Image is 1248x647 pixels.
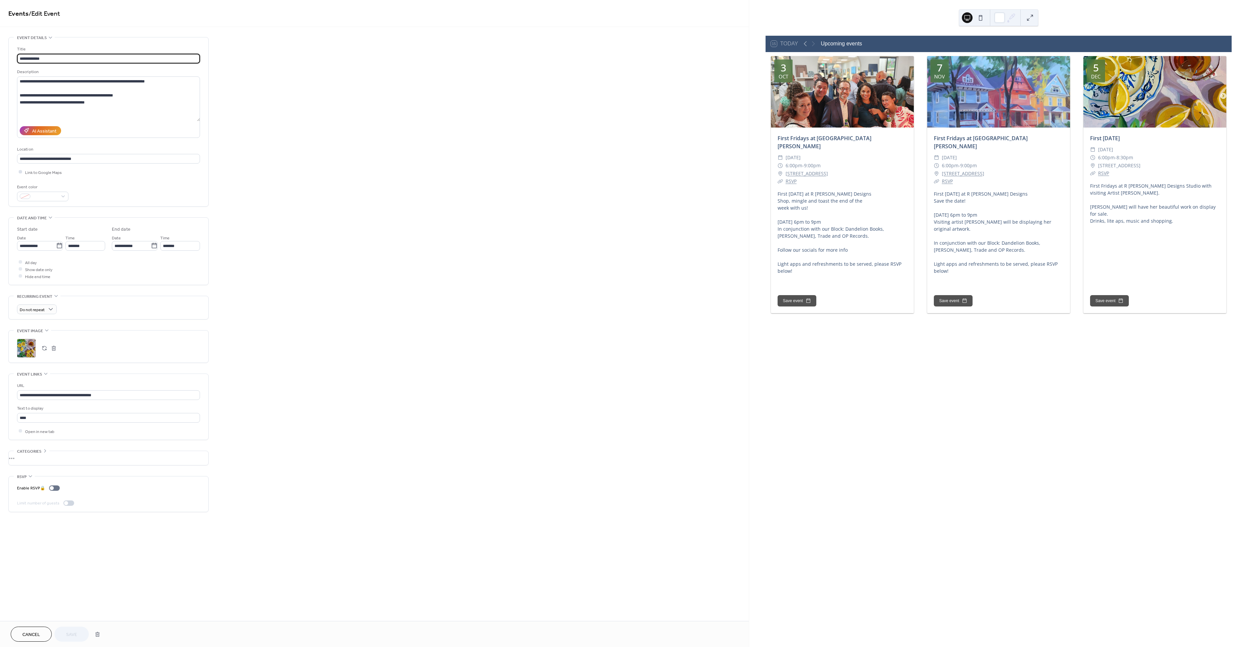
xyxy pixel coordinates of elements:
[25,273,50,280] span: Hide end time
[32,128,56,135] div: AI Assistant
[1090,295,1129,306] button: Save event
[17,382,199,389] div: URL
[1116,154,1133,162] span: 8:30pm
[942,170,984,178] a: [STREET_ADDRESS]
[17,473,27,480] span: RSVP
[934,162,939,170] div: ​
[934,154,939,162] div: ​
[937,63,943,73] div: 7
[17,34,47,41] span: Event details
[934,177,939,185] div: ​
[20,306,45,313] span: Do not repeat
[786,162,802,170] span: 6:00pm
[17,215,47,222] span: Date and time
[942,154,957,162] span: [DATE]
[786,170,828,178] a: [STREET_ADDRESS]
[786,154,801,162] span: [DATE]
[17,293,52,300] span: Recurring event
[934,135,1028,150] a: First Fridays at [GEOGRAPHIC_DATA][PERSON_NAME]
[1093,63,1099,73] div: 5
[1115,154,1116,162] span: -
[778,170,783,178] div: ​
[65,234,75,241] span: Time
[17,448,41,455] span: Categories
[778,177,783,185] div: ​
[942,178,953,184] a: RSVP
[942,162,959,170] span: 6:00pm
[1098,170,1109,176] a: RSVP
[17,146,199,153] div: Location
[802,162,804,170] span: -
[1091,74,1100,79] div: Dec
[17,46,199,53] div: Title
[1098,162,1140,170] span: [STREET_ADDRESS]
[1090,154,1095,162] div: ​
[786,178,797,184] a: RSVP
[8,7,29,20] a: Events
[29,7,60,20] span: / Edit Event
[20,126,61,135] button: AI Assistant
[17,328,43,335] span: Event image
[1090,146,1095,154] div: ​
[934,295,973,306] button: Save event
[821,40,862,48] div: Upcoming events
[25,266,52,273] span: Show date only
[25,259,37,266] span: All day
[25,169,62,176] span: Link to Google Maps
[934,170,939,178] div: ​
[17,500,59,507] div: Limit number of guests
[804,162,821,170] span: 9:00pm
[779,74,788,79] div: Oct
[1090,169,1095,177] div: ​
[17,339,36,358] div: ;
[778,295,816,306] button: Save event
[934,74,945,79] div: Nov
[17,371,42,378] span: Event links
[112,234,121,241] span: Date
[17,68,199,75] div: Description
[1090,162,1095,170] div: ​
[11,627,52,642] button: Cancel
[17,405,199,412] div: Text to display
[927,190,1070,281] div: First [DATE] at R [PERSON_NAME] Designs Save the date! [DATE] 6pm to 9pm Visiting artist [PERSON_...
[1098,146,1113,154] span: [DATE]
[778,162,783,170] div: ​
[25,428,54,435] span: Open in new tab
[959,162,960,170] span: -
[17,184,67,191] div: Event color
[22,631,40,638] span: Cancel
[17,226,38,233] div: Start date
[960,162,977,170] span: 9:00pm
[112,226,131,233] div: End date
[771,190,914,274] div: First [DATE] at R [PERSON_NAME] Designs Shop, mingle and toast the end of the week with us! [DATE...
[160,234,170,241] span: Time
[1090,135,1120,142] a: First [DATE]
[778,154,783,162] div: ​
[1098,154,1115,162] span: 6:00pm
[1083,182,1226,231] div: First Fridays at R [PERSON_NAME] Designs Studio with visiting Artist [PERSON_NAME]. [PERSON_NAME]...
[781,63,786,73] div: 3
[9,451,208,465] div: •••
[17,234,26,241] span: Date
[778,135,871,150] a: First Fridays at [GEOGRAPHIC_DATA][PERSON_NAME]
